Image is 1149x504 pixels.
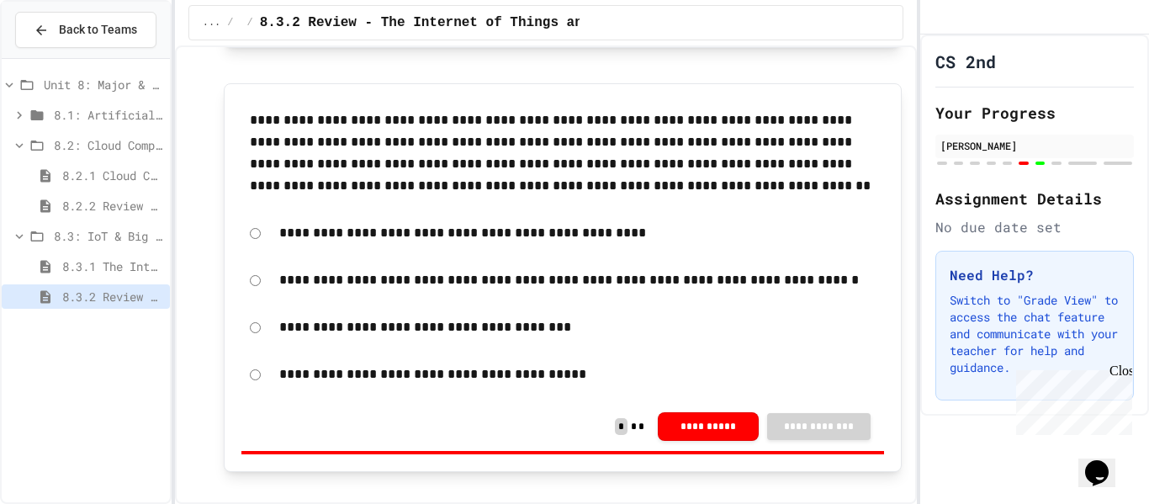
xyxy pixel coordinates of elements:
[950,292,1120,376] p: Switch to "Grade View" to access the chat feature and communicate with your teacher for help and ...
[935,50,996,73] h1: CS 2nd
[940,138,1129,153] div: [PERSON_NAME]
[62,167,163,184] span: 8.2.1 Cloud Computing: Transforming the Digital World
[54,106,163,124] span: 8.1: Artificial Intelligence Basics
[950,265,1120,285] h3: Need Help?
[7,7,116,107] div: Chat with us now!Close
[59,21,137,39] span: Back to Teams
[62,257,163,275] span: 8.3.1 The Internet of Things and Big Data: Our Connected Digital World
[54,227,163,245] span: 8.3: IoT & Big Data
[62,197,163,215] span: 8.2.2 Review - Cloud Computing
[44,76,163,93] span: Unit 8: Major & Emerging Technologies
[247,16,253,29] span: /
[203,16,221,29] span: ...
[1009,363,1132,435] iframe: chat widget
[935,101,1134,125] h2: Your Progress
[62,288,163,305] span: 8.3.2 Review - The Internet of Things and Big Data
[260,13,664,33] span: 8.3.2 Review - The Internet of Things and Big Data
[1078,437,1132,487] iframe: chat widget
[54,136,163,154] span: 8.2: Cloud Computing
[227,16,233,29] span: /
[935,187,1134,210] h2: Assignment Details
[935,217,1134,237] div: No due date set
